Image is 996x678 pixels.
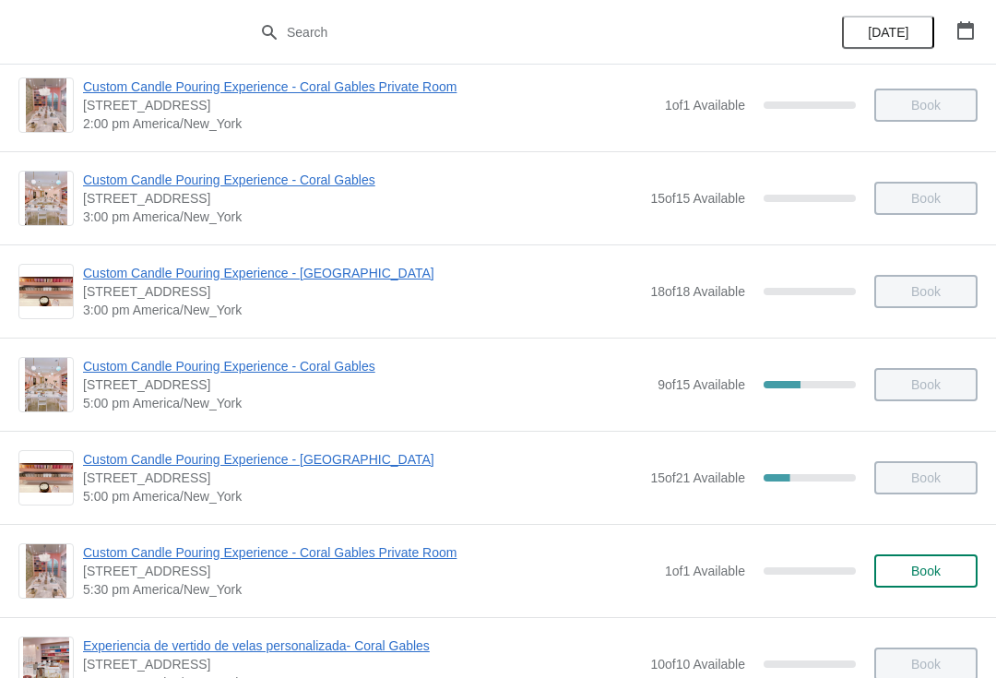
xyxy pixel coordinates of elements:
[83,450,641,469] span: Custom Candle Pouring Experience - [GEOGRAPHIC_DATA]
[665,564,745,578] span: 1 of 1 Available
[83,264,641,282] span: Custom Candle Pouring Experience - [GEOGRAPHIC_DATA]
[83,77,656,96] span: Custom Candle Pouring Experience - Coral Gables Private Room
[83,301,641,319] span: 3:00 pm America/New_York
[842,16,934,49] button: [DATE]
[19,463,73,494] img: Custom Candle Pouring Experience - Fort Lauderdale | 914 East Las Olas Boulevard, Fort Lauderdale...
[874,554,978,588] button: Book
[83,469,641,487] span: [STREET_ADDRESS]
[868,25,908,40] span: [DATE]
[83,543,656,562] span: Custom Candle Pouring Experience - Coral Gables Private Room
[83,96,656,114] span: [STREET_ADDRESS]
[19,277,73,307] img: Custom Candle Pouring Experience - Fort Lauderdale | 914 East Las Olas Boulevard, Fort Lauderdale...
[650,470,745,485] span: 15 of 21 Available
[83,208,641,226] span: 3:00 pm America/New_York
[83,282,641,301] span: [STREET_ADDRESS]
[911,564,941,578] span: Book
[650,657,745,672] span: 10 of 10 Available
[83,562,656,580] span: [STREET_ADDRESS]
[83,394,648,412] span: 5:00 pm America/New_York
[83,487,641,506] span: 5:00 pm America/New_York
[26,544,66,598] img: Custom Candle Pouring Experience - Coral Gables Private Room | 154 Giralda Avenue, Coral Gables, ...
[650,284,745,299] span: 18 of 18 Available
[83,580,656,599] span: 5:30 pm America/New_York
[83,114,656,133] span: 2:00 pm America/New_York
[26,78,66,132] img: Custom Candle Pouring Experience - Coral Gables Private Room | 154 Giralda Avenue, Coral Gables, ...
[83,171,641,189] span: Custom Candle Pouring Experience - Coral Gables
[83,375,648,394] span: [STREET_ADDRESS]
[286,16,747,49] input: Search
[25,172,68,225] img: Custom Candle Pouring Experience - Coral Gables | 154 Giralda Avenue, Coral Gables, FL, USA | 3:0...
[83,189,641,208] span: [STREET_ADDRESS]
[665,98,745,113] span: 1 of 1 Available
[83,636,641,655] span: Experiencia de vertido de velas personalizada- Coral Gables
[25,358,68,411] img: Custom Candle Pouring Experience - Coral Gables | 154 Giralda Avenue, Coral Gables, FL, USA | 5:0...
[650,191,745,206] span: 15 of 15 Available
[83,357,648,375] span: Custom Candle Pouring Experience - Coral Gables
[658,377,745,392] span: 9 of 15 Available
[83,655,641,673] span: [STREET_ADDRESS]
